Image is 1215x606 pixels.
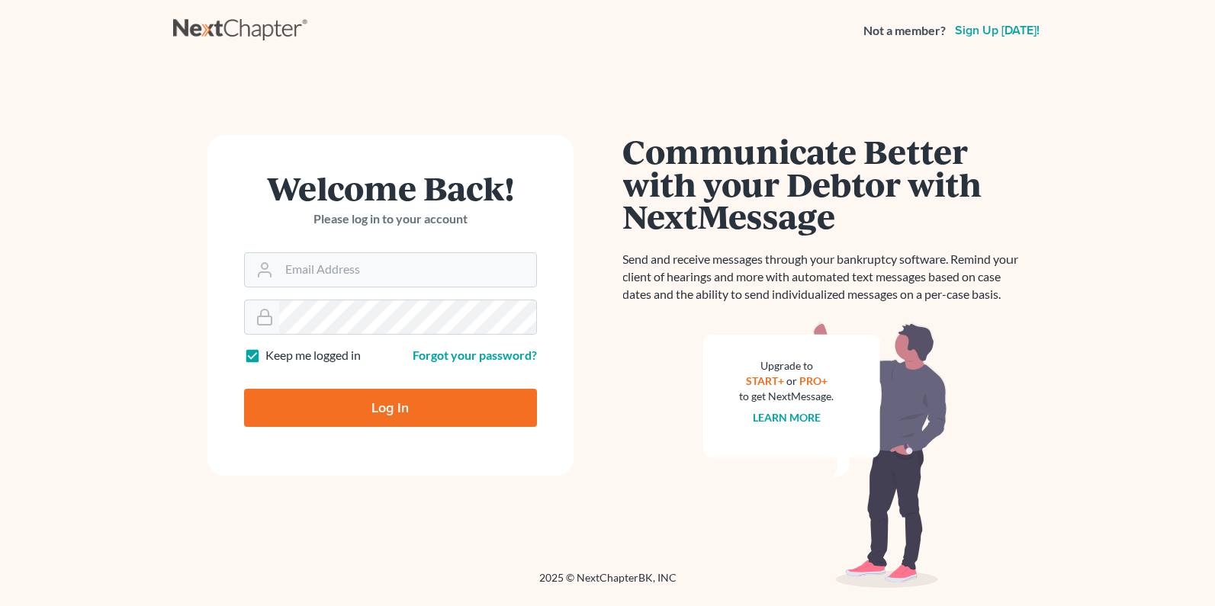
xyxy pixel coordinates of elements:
span: or [786,374,797,387]
div: 2025 © NextChapterBK, INC [173,570,1043,598]
a: START+ [746,374,784,387]
a: Learn more [753,411,821,424]
a: PRO+ [799,374,828,387]
h1: Welcome Back! [244,172,537,204]
p: Send and receive messages through your bankruptcy software. Remind your client of hearings and mo... [623,251,1027,303]
a: Forgot your password? [413,348,537,362]
h1: Communicate Better with your Debtor with NextMessage [623,135,1027,232]
input: Email Address [279,253,536,287]
strong: Not a member? [863,22,946,40]
input: Log In [244,389,537,427]
p: Please log in to your account [244,210,537,228]
a: Sign up [DATE]! [952,24,1043,37]
div: to get NextMessage. [740,389,834,404]
div: Upgrade to [740,358,834,374]
img: nextmessage_bg-59042aed3d76b12b5cd301f8e5b87938c9018125f34e5fa2b7a6b67550977c72.svg [703,322,947,588]
label: Keep me logged in [265,347,361,364]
